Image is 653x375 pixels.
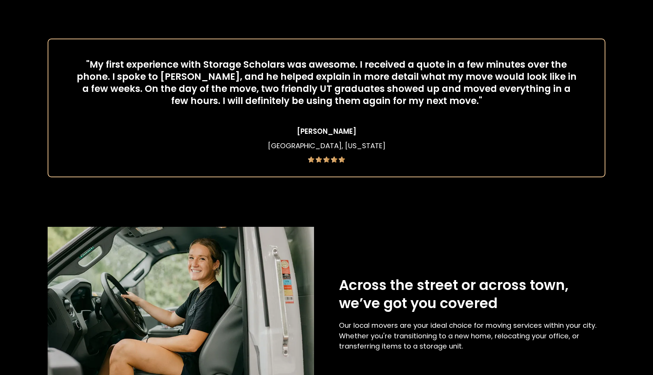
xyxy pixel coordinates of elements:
p: [PERSON_NAME] [297,126,356,137]
p: [GEOGRAPHIC_DATA], [US_STATE] [268,141,385,151]
div: "My first experience with Storage Scholars was awesome. I received a quote in a few minutes over ... [73,59,580,107]
img: 5 star review. [308,157,345,163]
h3: Across the street or across town, we’ve got you covered [339,276,605,313]
p: Our local movers are your ideal choice for moving services within your city. Whether you're trans... [339,320,605,352]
